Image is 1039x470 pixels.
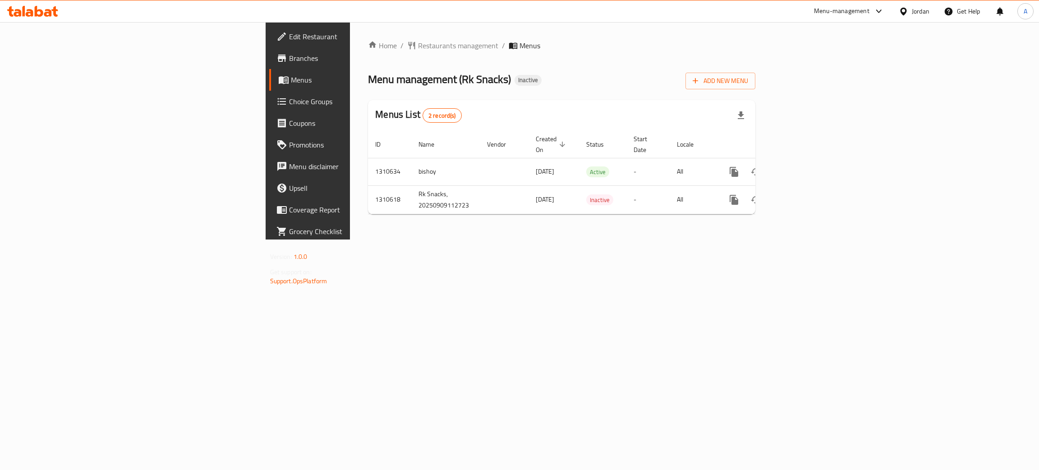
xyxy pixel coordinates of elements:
[723,189,745,211] button: more
[289,118,432,129] span: Coupons
[423,108,462,123] div: Total records count
[375,139,392,150] span: ID
[269,221,439,242] a: Grocery Checklist
[536,134,568,155] span: Created On
[670,158,716,185] td: All
[634,134,659,155] span: Start Date
[368,131,817,214] table: enhanced table
[407,40,498,51] a: Restaurants management
[269,91,439,112] a: Choice Groups
[289,161,432,172] span: Menu disclaimer
[294,251,308,263] span: 1.0.0
[716,131,817,158] th: Actions
[270,275,327,287] a: Support.OpsPlatform
[269,177,439,199] a: Upsell
[269,199,439,221] a: Coverage Report
[730,105,752,126] div: Export file
[289,139,432,150] span: Promotions
[418,40,498,51] span: Restaurants management
[291,74,432,85] span: Menus
[368,69,511,89] span: Menu management ( Rk Snacks )
[586,166,609,177] div: Active
[515,76,542,84] span: Inactive
[411,158,480,185] td: bishoy
[515,75,542,86] div: Inactive
[269,69,439,91] a: Menus
[418,139,446,150] span: Name
[814,6,869,17] div: Menu-management
[586,194,613,205] div: Inactive
[289,53,432,64] span: Branches
[269,134,439,156] a: Promotions
[536,194,554,205] span: [DATE]
[626,185,670,214] td: -
[502,40,505,51] li: /
[519,40,540,51] span: Menus
[411,185,480,214] td: Rk Snacks, 20250909112723
[423,111,461,120] span: 2 record(s)
[586,167,609,177] span: Active
[270,266,312,278] span: Get support on:
[745,161,767,183] button: Change Status
[270,251,292,263] span: Version:
[586,139,616,150] span: Status
[269,156,439,177] a: Menu disclaimer
[289,183,432,194] span: Upsell
[289,226,432,237] span: Grocery Checklist
[586,195,613,205] span: Inactive
[745,189,767,211] button: Change Status
[289,31,432,42] span: Edit Restaurant
[723,161,745,183] button: more
[375,108,461,123] h2: Menus List
[269,47,439,69] a: Branches
[685,73,755,89] button: Add New Menu
[269,26,439,47] a: Edit Restaurant
[536,166,554,177] span: [DATE]
[368,40,755,51] nav: breadcrumb
[626,158,670,185] td: -
[289,204,432,215] span: Coverage Report
[269,112,439,134] a: Coupons
[1024,6,1027,16] span: A
[487,139,518,150] span: Vendor
[677,139,705,150] span: Locale
[693,75,748,87] span: Add New Menu
[912,6,929,16] div: Jordan
[289,96,432,107] span: Choice Groups
[670,185,716,214] td: All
